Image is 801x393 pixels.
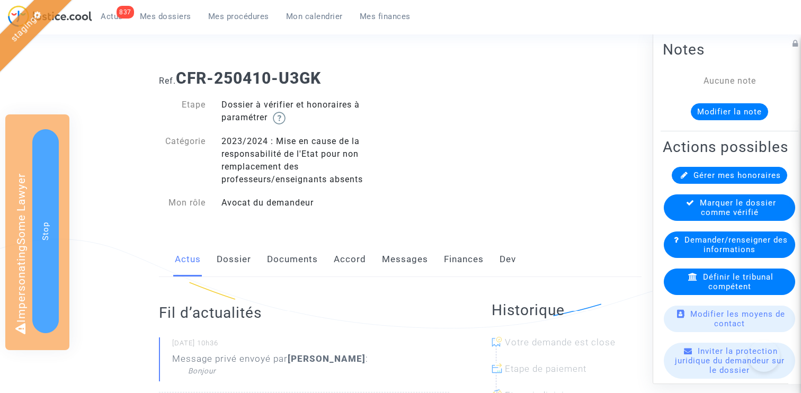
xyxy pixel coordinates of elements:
div: Catégorie [151,135,213,186]
img: help.svg [273,112,286,124]
div: 2023/2024 : Mise en cause de la responsabilité de l'Etat pour non remplacement des professeurs/en... [213,135,400,186]
a: Dev [500,242,516,277]
a: Mes finances [351,8,419,24]
a: 837Actus [92,8,131,24]
a: Dossier [217,242,251,277]
div: Avocat du demandeur [213,196,400,209]
a: Mes dossiers [131,8,200,24]
span: Demander/renseigner des informations [684,235,788,254]
div: 837 [117,6,134,19]
h2: Fil d’actualités [159,303,449,322]
a: staging [8,14,38,44]
span: Mes dossiers [140,12,191,21]
span: Définir le tribunal compétent [703,272,773,291]
span: Votre demande est close [505,337,616,347]
div: Aucune note [679,75,780,87]
span: Inviter la protection juridique du demandeur sur le dossier [675,346,785,375]
div: Mon rôle [151,196,213,209]
a: Mes procédures [200,8,278,24]
span: Mon calendrier [286,12,343,21]
iframe: Help Scout Beacon - Open [748,340,780,372]
a: Messages [382,242,428,277]
b: [PERSON_NAME] [288,353,366,364]
span: Modifier les moyens de contact [690,309,785,328]
span: Stop [41,222,50,240]
span: Mes finances [360,12,411,21]
a: Documents [267,242,318,277]
span: Mes procédures [208,12,269,21]
h2: Notes [663,40,796,59]
div: Dossier à vérifier et honoraires à paramétrer [213,99,400,124]
b: CFR-250410-U3GK [176,69,321,87]
span: Marquer le dossier comme vérifié [700,198,776,217]
span: Ref. [159,76,176,86]
small: [DATE] 10h36 [172,338,449,352]
div: Impersonating [5,114,69,350]
h2: Historique [492,301,642,319]
div: Etape [151,99,213,124]
div: Message privé envoyé par : [172,352,368,376]
span: Actus [101,12,123,21]
a: Accord [334,242,366,277]
img: jc-logo.svg [8,5,92,27]
div: Bonjour [188,365,368,376]
a: Finances [444,242,484,277]
h2: Actions possibles [663,138,796,156]
button: Stop [32,129,59,333]
span: Gérer mes honoraires [693,171,781,180]
button: Modifier la note [691,103,768,120]
a: Actus [175,242,201,277]
a: Mon calendrier [278,8,351,24]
